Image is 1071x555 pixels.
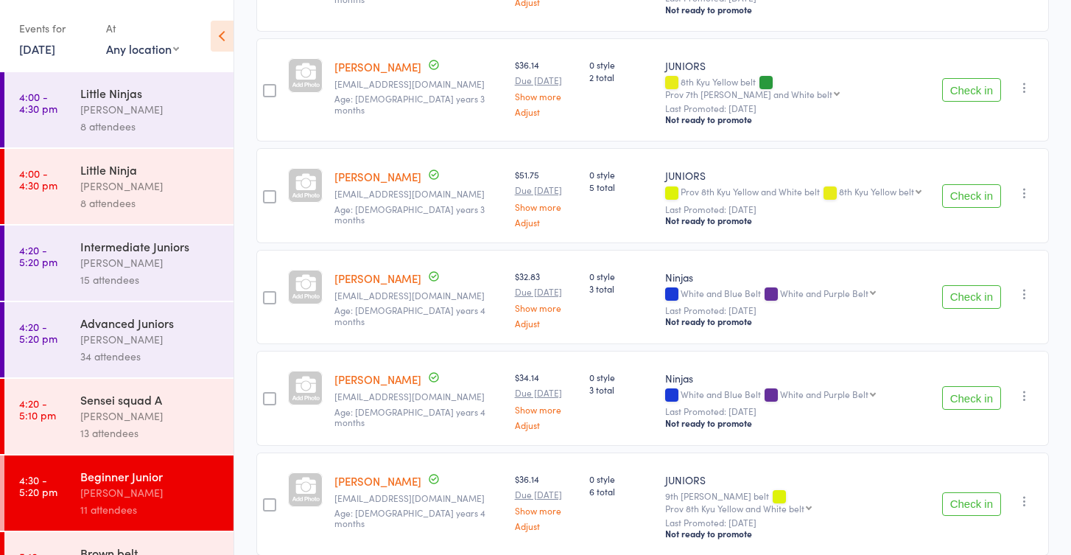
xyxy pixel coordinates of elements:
span: 0 style [589,168,653,181]
div: [PERSON_NAME] [80,178,221,195]
small: monification@gmail.com [334,493,503,503]
div: Little Ninjas [80,85,221,101]
a: 4:00 -4:30 pmLittle Ninja[PERSON_NAME]8 attendees [4,149,233,224]
time: 4:20 - 5:20 pm [19,321,57,344]
div: JUNIORS [665,168,930,183]
span: Age: [DEMOGRAPHIC_DATA] years 3 months [334,92,485,115]
div: Prov 8th Kyu Yellow and White belt [665,503,804,513]
div: Ninjas [665,371,930,385]
div: Not ready to promote [665,417,930,429]
button: Check in [942,386,1001,410]
a: Adjust [515,521,577,531]
small: thewedgy@yahoo.com.au [334,290,503,301]
div: Ninjas [665,270,930,285]
div: $32.83 [515,270,577,328]
div: Not ready to promote [665,528,930,540]
button: Check in [942,184,1001,208]
a: [PERSON_NAME] [334,270,421,286]
div: Not ready to promote [665,315,930,327]
a: 4:20 -5:20 pmAdvanced Juniors[PERSON_NAME]34 attendees [4,302,233,377]
span: 2 total [589,71,653,83]
div: 8 attendees [80,118,221,135]
div: White and Purple Belt [780,288,868,298]
time: 4:20 - 5:10 pm [19,397,56,421]
div: 8 attendees [80,195,221,212]
small: Last Promoted: [DATE] [665,103,930,114]
div: Prov 8th Kyu Yellow and White belt [665,186,930,199]
span: 0 style [589,270,653,282]
button: Check in [942,285,1001,309]
span: Age: [DEMOGRAPHIC_DATA] years 4 months [334,304,485,327]
div: 34 attendees [80,348,221,365]
span: 0 style [589,472,653,485]
span: 0 style [589,58,653,71]
a: Adjust [515,318,577,328]
small: Due [DATE] [515,185,577,195]
div: Beginner Junior [80,468,221,484]
small: thewedgy@yahoo.com.au [334,391,503,402]
div: White and Purple Belt [780,389,868,399]
div: Prov 7th [PERSON_NAME] and White belt [665,89,832,99]
span: Age: [DEMOGRAPHIC_DATA] years 3 months [334,203,485,226]
small: Due [DATE] [515,489,577,500]
small: Due [DATE] [515,287,577,297]
div: [PERSON_NAME] [80,101,221,118]
small: Last Promoted: [DATE] [665,204,930,214]
div: Little Ninja [80,161,221,178]
span: Age: [DEMOGRAPHIC_DATA] years 4 months [334,506,485,529]
a: 4:20 -5:20 pmIntermediate Juniors[PERSON_NAME]15 attendees [4,226,233,301]
a: Show more [515,303,577,313]
small: Due [DATE] [515,388,577,398]
div: [PERSON_NAME] [80,331,221,348]
a: [PERSON_NAME] [334,473,421,489]
span: 5 total [589,181,653,193]
a: 4:00 -4:30 pmLittle Ninjas[PERSON_NAME]8 attendees [4,72,233,147]
div: JUNIORS [665,58,930,73]
div: Not ready to promote [665,4,930,15]
div: Not ready to promote [665,114,930,125]
div: 9th [PERSON_NAME] belt [665,491,930,513]
div: $34.14 [515,371,577,429]
div: 8th Kyu Yellow belt [839,186,914,196]
div: Any location [106,41,179,57]
div: At [106,16,179,41]
div: Sensei squad A [80,391,221,408]
div: Advanced Juniors [80,315,221,331]
div: $51.75 [515,168,577,226]
a: Adjust [515,107,577,116]
button: Check in [942,492,1001,516]
a: Show more [515,405,577,414]
a: 4:30 -5:20 pmBeginner Junior[PERSON_NAME]11 attendees [4,455,233,531]
time: 4:00 - 4:30 pm [19,167,57,191]
a: [PERSON_NAME] [334,59,421,74]
div: 11 attendees [80,501,221,518]
span: 3 total [589,383,653,396]
small: Due [DATE] [515,75,577,85]
a: Show more [515,506,577,515]
a: [PERSON_NAME] [334,169,421,184]
div: White and Blue Belt [665,288,930,301]
time: 4:30 - 5:20 pm [19,474,57,498]
button: Check in [942,78,1001,102]
div: 13 attendees [80,425,221,441]
a: Adjust [515,420,577,430]
div: JUNIORS [665,472,930,487]
div: White and Blue Belt [665,389,930,402]
span: Age: [DEMOGRAPHIC_DATA] years 4 months [334,405,485,428]
div: Events for [19,16,91,41]
a: Show more [515,91,577,101]
span: 6 total [589,485,653,498]
small: Last Promoted: [DATE] [665,517,930,528]
div: Not ready to promote [665,214,930,226]
time: 4:00 - 4:30 pm [19,91,57,114]
a: Adjust [515,217,577,227]
a: Show more [515,202,577,212]
div: $36.14 [515,58,577,116]
div: 8th Kyu Yellow belt [665,77,930,99]
a: [DATE] [19,41,55,57]
span: 3 total [589,282,653,295]
div: [PERSON_NAME] [80,254,221,271]
small: chatteravi@icloud.com [334,79,503,89]
span: 0 style [589,371,653,383]
small: emmabongiorno@hotmail.com [334,189,503,199]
